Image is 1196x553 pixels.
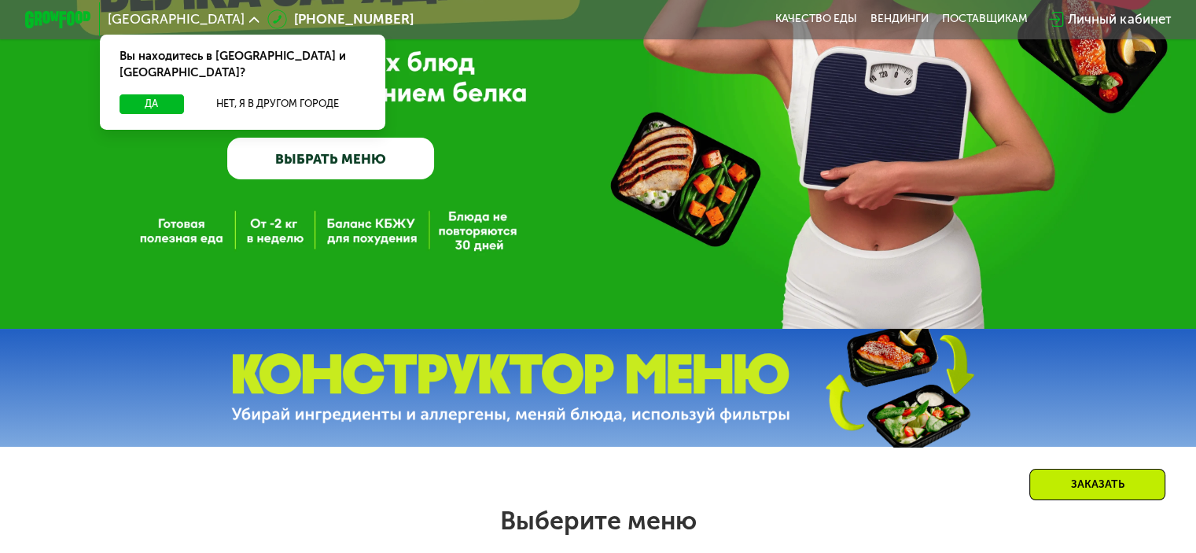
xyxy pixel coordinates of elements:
[227,138,434,179] a: ВЫБРАТЬ МЕНЮ
[267,9,414,29] a: [PHONE_NUMBER]
[1029,469,1165,500] div: Заказать
[100,35,385,94] div: Вы находитесь в [GEOGRAPHIC_DATA] и [GEOGRAPHIC_DATA]?
[775,13,857,26] a: Качество еды
[1068,9,1171,29] div: Личный кабинет
[108,13,245,26] span: [GEOGRAPHIC_DATA]
[870,13,929,26] a: Вендинги
[120,94,183,114] button: Да
[942,13,1028,26] div: поставщикам
[53,505,1143,536] h2: Выберите меню
[190,94,366,114] button: Нет, я в другом городе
